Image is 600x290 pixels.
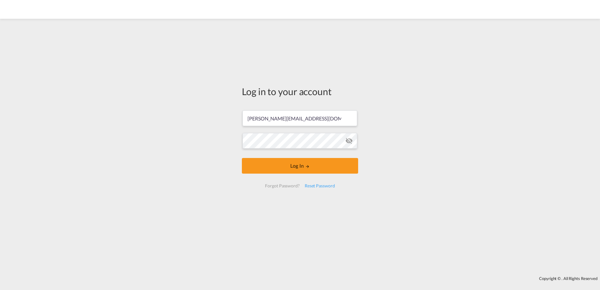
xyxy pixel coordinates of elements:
div: Log in to your account [242,85,358,98]
div: Forgot Password? [262,180,302,191]
button: LOGIN [242,158,358,174]
md-icon: icon-eye-off [345,137,353,145]
div: Reset Password [302,180,337,191]
input: Enter email/phone number [242,110,357,126]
